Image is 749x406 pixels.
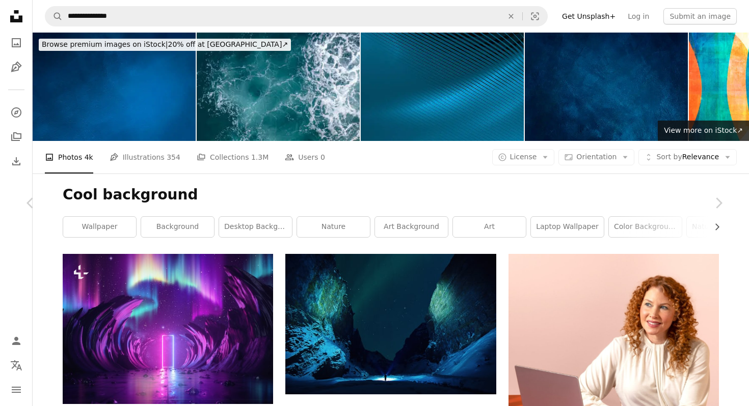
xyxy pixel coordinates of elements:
button: License [492,149,555,165]
a: View more on iStock↗ [658,121,749,141]
span: 1.3M [251,152,269,163]
a: background [141,217,214,237]
a: art [453,217,526,237]
a: Collections [6,127,26,147]
button: Search Unsplash [45,7,63,26]
span: View more on iStock ↗ [664,126,743,134]
a: Illustrations 354 [110,141,180,173]
a: Next [688,154,749,252]
img: 3d render, abstract pink blue neon background, cosmic landscape, northern polar lights, esoteric ... [63,254,273,404]
span: 20% off at [GEOGRAPHIC_DATA] ↗ [42,40,288,48]
img: northern lights [285,254,496,394]
a: Collections 1.3M [197,141,269,173]
span: Orientation [576,153,617,161]
a: northern lights [285,320,496,329]
a: Explore [6,102,26,123]
a: nature [297,217,370,237]
button: Visual search [523,7,547,26]
h1: Cool background [63,186,719,204]
img: Dark blue grunge background [525,33,688,141]
a: Users 0 [285,141,325,173]
a: 3d render, abstract pink blue neon background, cosmic landscape, northern polar lights, esoteric ... [63,324,273,333]
img: Abstract of sea foam in the dark turquoise ocean. [197,33,360,141]
a: Illustrations [6,57,26,77]
span: Browse premium images on iStock | [42,40,168,48]
button: Language [6,355,26,375]
img: abstract blue stripes [361,33,524,141]
button: Orientation [558,149,634,165]
a: Log in / Sign up [6,331,26,351]
a: laptop wallpaper [531,217,604,237]
button: Clear [500,7,522,26]
a: art background [375,217,448,237]
a: Log in [622,8,655,24]
button: Menu [6,380,26,400]
img: Dark blue grunge background [33,33,196,141]
span: Relevance [656,152,719,162]
a: desktop background [219,217,292,237]
button: Submit an image [663,8,737,24]
a: wallpaper [63,217,136,237]
span: License [510,153,537,161]
span: Sort by [656,153,682,161]
span: 0 [320,152,325,163]
span: 354 [167,152,180,163]
a: color background [609,217,682,237]
a: Browse premium images on iStock|20% off at [GEOGRAPHIC_DATA]↗ [33,33,297,57]
a: Download History [6,151,26,171]
form: Find visuals sitewide [45,6,548,26]
a: Photos [6,33,26,53]
a: Get Unsplash+ [556,8,622,24]
button: Sort byRelevance [638,149,737,165]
